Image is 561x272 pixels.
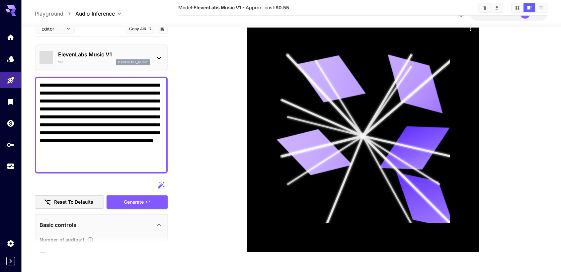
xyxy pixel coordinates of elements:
div: API Keys [7,141,15,149]
button: Generate [107,195,168,209]
button: Copy AIR ID [125,24,155,34]
div: Actions [465,24,475,34]
b: $0.55 [276,5,289,10]
div: Library [7,96,15,104]
div: Settings [7,239,15,247]
div: Playground [7,76,15,85]
button: Show media in video view [523,3,535,12]
span: Approx. cost: [246,5,289,10]
p: ElevenLabs Music V1 [58,50,150,58]
p: elevenlabs_music [118,60,148,65]
button: Reset to defaults [35,195,104,209]
span: Audio Inference [75,10,115,18]
button: Clear All [479,3,491,12]
span: credits left [492,11,515,17]
button: Add to library [159,25,165,33]
div: Basic controls [40,217,163,233]
button: Show media in list view [535,3,547,12]
a: Playground [35,10,63,18]
b: ElevenLabs Music V1 [194,5,241,10]
p: Basic controls [40,221,76,229]
span: Editor [41,25,62,32]
div: Home [7,33,15,41]
button: Expand sidebar [6,257,15,265]
div: Clear AllDownload All [478,3,503,13]
span: Model: [178,5,241,10]
div: Models [7,55,15,63]
button: Download All [491,3,503,12]
span: Generate [124,198,144,206]
div: Wallet [7,119,15,127]
p: 1.0 [58,60,63,65]
span: $0.00 [477,11,492,17]
button: Show media in grid view [512,3,523,12]
p: · [242,4,244,12]
nav: breadcrumb [35,10,75,18]
div: ElevenLabs Music V11.0elevenlabs_music [40,48,163,68]
div: Show media in grid viewShow media in video viewShow media in list view [511,3,547,13]
div: Usage [7,162,15,170]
